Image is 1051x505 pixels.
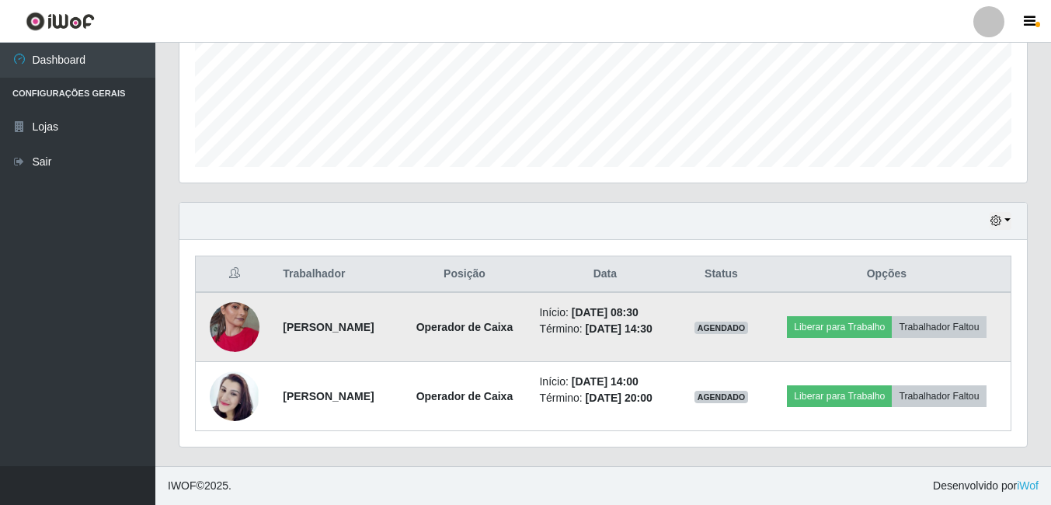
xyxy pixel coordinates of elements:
[530,256,680,293] th: Data
[416,390,513,402] strong: Operador de Caixa
[210,352,259,441] img: 1753233779837.jpeg
[539,305,670,321] li: Início:
[210,283,259,371] img: 1756285916446.jpeg
[26,12,95,31] img: CoreUI Logo
[680,256,763,293] th: Status
[283,321,374,333] strong: [PERSON_NAME]
[539,374,670,390] li: Início:
[787,316,892,338] button: Liberar para Trabalho
[586,322,653,335] time: [DATE] 14:30
[787,385,892,407] button: Liberar para Trabalho
[416,321,513,333] strong: Operador de Caixa
[283,390,374,402] strong: [PERSON_NAME]
[539,390,670,406] li: Término:
[168,479,197,492] span: IWOF
[892,316,986,338] button: Trabalhador Faltou
[572,306,639,319] time: [DATE] 08:30
[539,321,670,337] li: Término:
[694,322,749,334] span: AGENDADO
[1017,479,1039,492] a: iWof
[694,391,749,403] span: AGENDADO
[572,375,639,388] time: [DATE] 14:00
[763,256,1011,293] th: Opções
[586,392,653,404] time: [DATE] 20:00
[398,256,530,293] th: Posição
[933,478,1039,494] span: Desenvolvido por
[168,478,231,494] span: © 2025 .
[273,256,398,293] th: Trabalhador
[892,385,986,407] button: Trabalhador Faltou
